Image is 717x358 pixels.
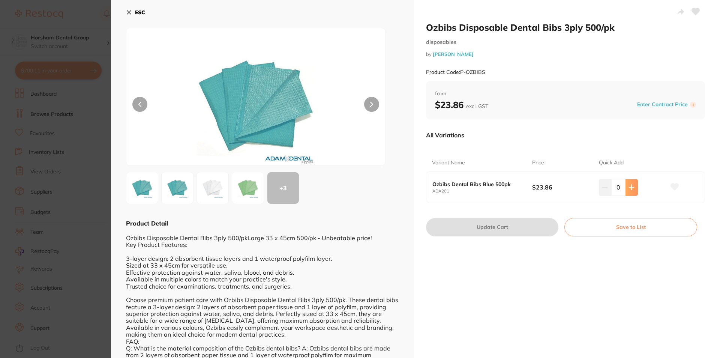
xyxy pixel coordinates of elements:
p: Quick Add [599,159,624,167]
small: ADA201 [432,189,532,194]
p: Price [532,159,544,167]
button: Update Cart [426,218,558,236]
img: MTAuanBn [199,174,226,202]
div: + 3 [267,172,299,204]
a: [PERSON_NAME] [433,51,474,57]
img: MS5qcGc [164,174,191,202]
b: Product Detail [126,220,168,227]
button: Enter Contract Price [635,101,690,108]
small: Product Code: P-OZBIBS [426,69,485,75]
button: +3 [267,172,299,204]
small: disposables [426,39,705,45]
small: by [426,51,705,57]
span: excl. GST [466,103,488,110]
img: T1pCSUJTLmpwZw [178,47,333,165]
span: from [435,90,696,98]
p: All Variations [426,131,464,139]
img: T1pCSUJTLmpwZw [129,174,156,202]
img: MTIuanBn [234,174,261,202]
b: $23.86 [532,183,592,191]
label: i [690,102,696,108]
b: $23.86 [435,99,488,110]
button: Save to List [564,218,697,236]
b: Ozbibs Dental Bibs Blue 500pk [432,181,522,187]
p: Variant Name [432,159,465,167]
h2: Ozbibs Disposable Dental Bibs 3ply 500/pk [426,22,705,33]
button: ESC [126,6,145,19]
b: ESC [135,9,145,16]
